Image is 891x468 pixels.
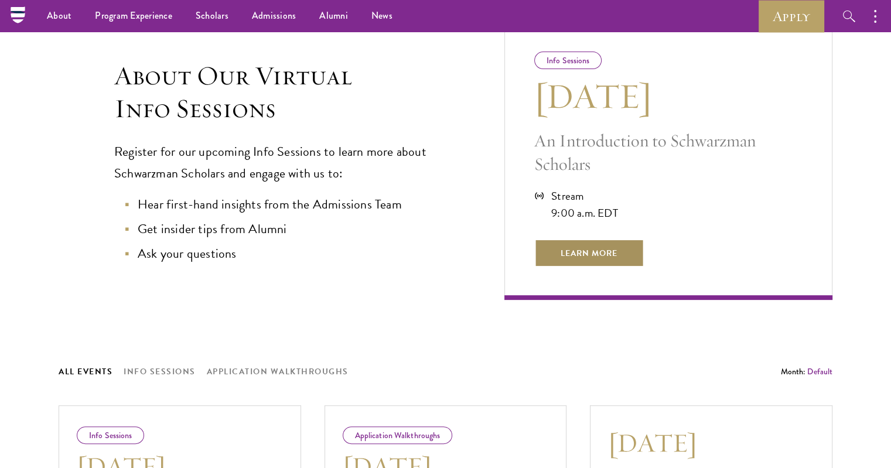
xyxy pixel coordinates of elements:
[534,75,803,117] h3: [DATE]
[126,194,458,216] li: Hear first-hand insights from the Admissions Team
[114,141,458,185] p: Register for our upcoming Info Sessions to learn more about Schwarzman Scholars and engage with u...
[551,187,618,204] div: Stream
[343,426,453,444] div: Application Walkthroughs
[551,204,618,221] div: 9:00 a.m. EDT
[807,365,832,378] button: Default
[608,426,814,459] h3: [DATE]
[77,426,144,444] div: Info Sessions
[534,129,803,176] p: An Introduction to Schwarzman Scholars
[781,365,805,377] span: Month:
[534,52,602,69] div: Info Sessions
[207,364,349,379] button: Application Walkthroughs
[59,364,112,379] button: All Events
[126,243,458,265] li: Ask your questions
[126,218,458,240] li: Get insider tips from Alumni
[534,239,644,267] span: Learn More
[124,364,196,379] button: Info Sessions
[114,60,458,125] h3: About Our Virtual Info Sessions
